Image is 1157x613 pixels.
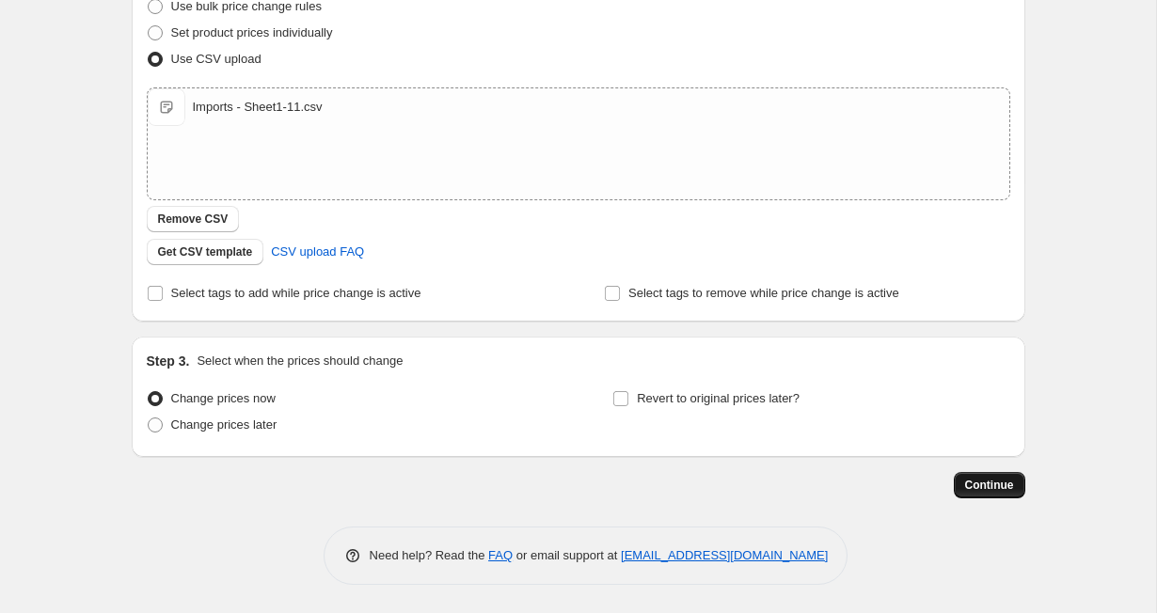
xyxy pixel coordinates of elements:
[147,239,264,265] button: Get CSV template
[193,98,323,117] div: Imports - Sheet1-11.csv
[171,391,276,405] span: Change prices now
[260,237,375,267] a: CSV upload FAQ
[965,478,1014,493] span: Continue
[171,52,262,66] span: Use CSV upload
[628,286,899,300] span: Select tags to remove while price change is active
[271,243,364,261] span: CSV upload FAQ
[158,212,229,227] span: Remove CSV
[171,286,421,300] span: Select tags to add while price change is active
[197,352,403,370] p: Select when the prices should change
[171,417,277,432] span: Change prices later
[147,206,240,232] button: Remove CSV
[513,548,621,562] span: or email support at
[488,548,513,562] a: FAQ
[637,391,800,405] span: Revert to original prices later?
[158,244,253,259] span: Get CSV template
[171,25,333,39] span: Set product prices individually
[147,352,190,370] h2: Step 3.
[370,548,489,562] span: Need help? Read the
[621,548,828,562] a: [EMAIL_ADDRESS][DOMAIN_NAME]
[954,472,1025,498] button: Continue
